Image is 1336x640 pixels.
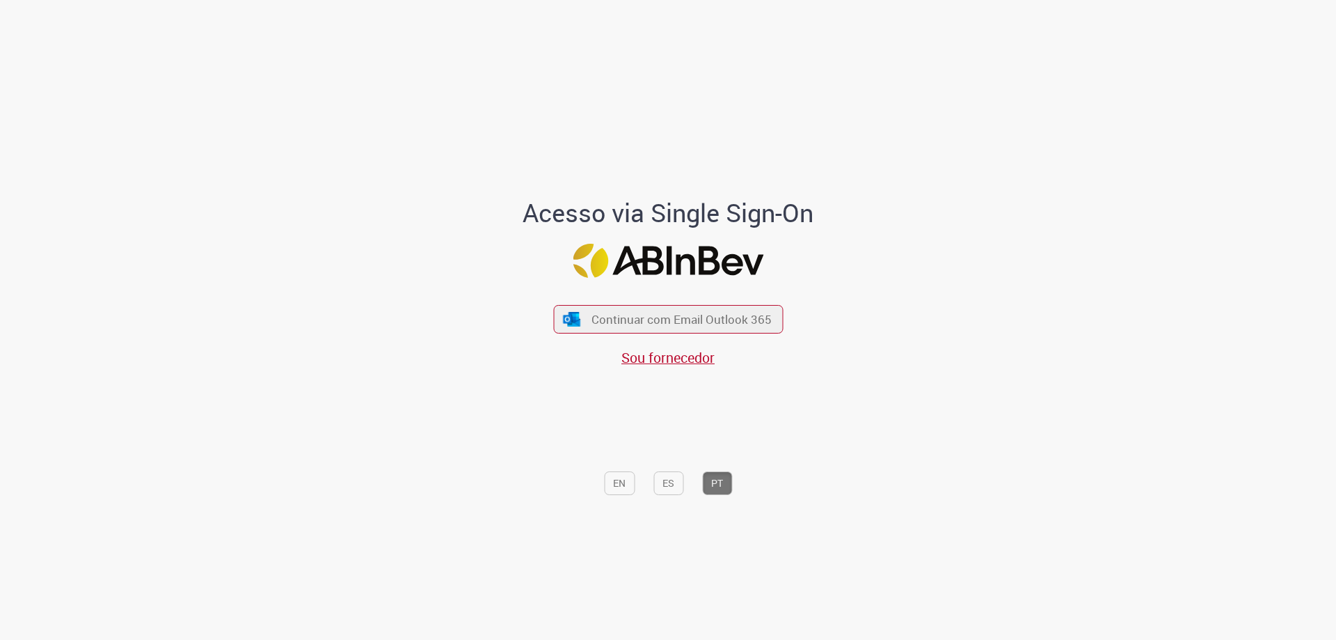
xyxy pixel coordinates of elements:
button: ES [653,471,683,495]
img: Logo ABInBev [573,244,763,278]
a: Sou fornecedor [621,348,715,367]
button: ícone Azure/Microsoft 360 Continuar com Email Outlook 365 [553,305,783,334]
button: EN [604,471,635,495]
h1: Acesso via Single Sign-On [475,199,861,227]
img: ícone Azure/Microsoft 360 [562,312,582,327]
span: Continuar com Email Outlook 365 [591,311,772,327]
button: PT [702,471,732,495]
